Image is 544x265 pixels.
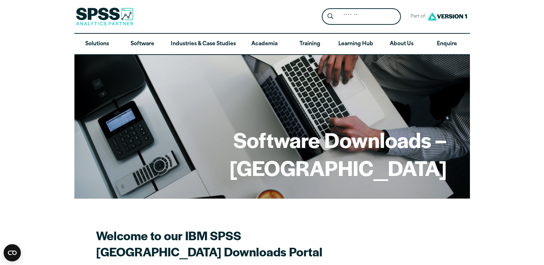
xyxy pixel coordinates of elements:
[407,11,426,22] span: Part of
[165,34,242,55] a: Industries & Case Studies
[4,244,21,261] button: Open CMP widget
[242,34,287,55] a: Academia
[287,34,332,55] a: Training
[74,34,470,55] nav: Desktop version of site main menu
[97,126,447,181] h1: Software Downloads – [GEOGRAPHIC_DATA]
[74,34,120,55] a: Solutions
[324,10,337,23] button: Search magnifying glass icon
[322,8,401,25] form: Site Header Search Form
[333,34,379,55] a: Learning Hub
[426,10,469,23] img: Version1 Logo
[328,13,333,19] svg: Search magnifying glass icon
[120,34,165,55] a: Software
[76,8,133,25] img: SPSS Analytics Partner
[424,34,470,55] a: Enquire
[96,227,348,260] h2: Welcome to our IBM SPSS [GEOGRAPHIC_DATA] Downloads Portal
[379,34,424,55] a: About Us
